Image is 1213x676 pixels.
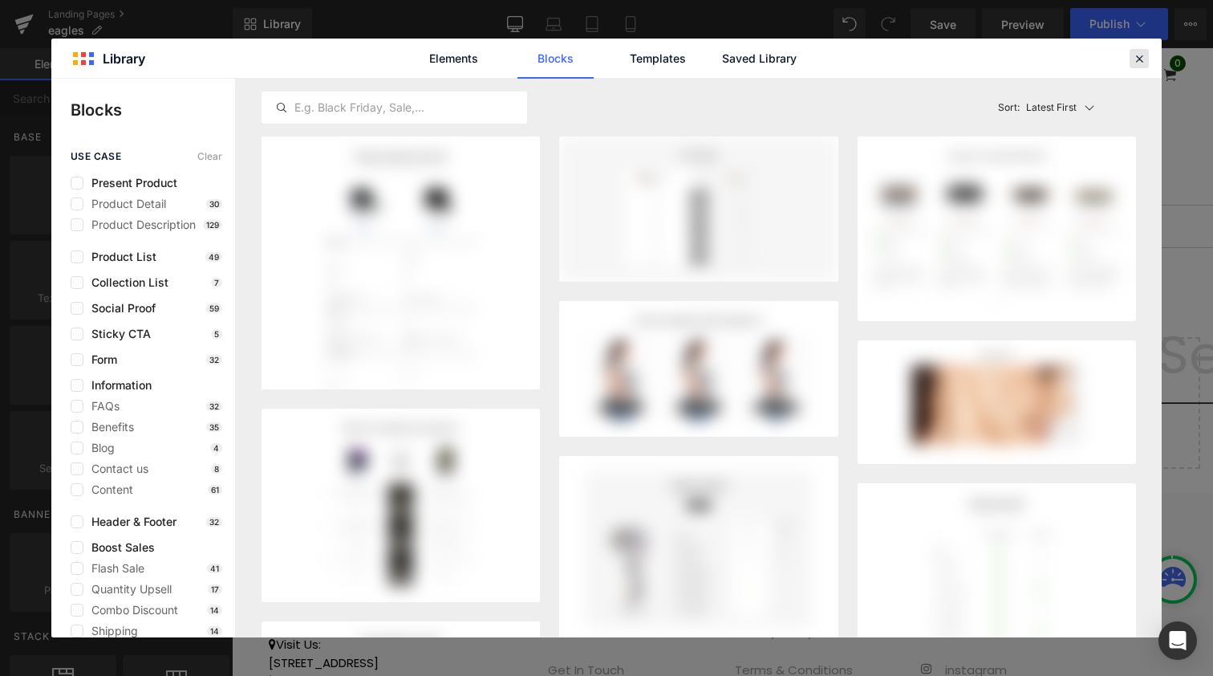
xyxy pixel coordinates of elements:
[83,276,168,289] span: Collection List
[205,252,222,262] p: 49
[206,303,222,313] p: 59
[206,422,222,432] p: 35
[83,302,156,315] span: Social Proof
[83,198,166,210] span: Product Detail
[83,421,134,434] span: Benefits
[207,564,222,573] p: 41
[689,576,771,592] a: facebook
[503,525,665,550] h5: Privacy
[262,409,540,602] img: image
[559,456,838,642] img: image
[83,515,176,528] span: Header & Footer
[83,625,138,637] span: Shipping
[689,525,945,550] h5: Find Us
[211,278,222,287] p: 7
[83,353,117,366] span: Form
[37,539,293,564] h5: Contact Us
[858,340,1136,464] img: image
[83,177,177,189] span: Present Product
[83,583,172,596] span: Quantity Upsell
[211,464,222,474] p: 8
[932,15,944,39] a: 0
[262,136,540,416] img: image
[246,84,735,145] span: Eagles Catering
[39,372,943,383] p: or Drag & Drop elements from left sidebar
[203,220,222,230] p: 129
[83,604,178,617] span: Combo Discount
[207,626,222,636] p: 14
[71,98,235,122] p: Blocks
[83,218,196,231] span: Product Description
[316,525,478,550] h5: Important Links
[210,443,222,453] p: 4
[340,327,485,359] a: Explore Blocks
[998,102,1020,113] span: Sort:
[197,151,222,162] span: Clear
[211,329,222,339] p: 5
[559,301,838,436] img: image
[208,584,222,594] p: 17
[559,136,838,282] img: image
[619,39,696,79] a: Templates
[503,614,621,630] a: Terms & Conditions
[83,442,115,454] span: Blog
[503,576,582,592] a: Privacy Policy
[83,541,155,554] span: Boost Sales
[316,614,392,630] a: Get In Touch
[83,462,148,475] span: Contact us
[992,79,1136,136] button: Latest FirstSort:Latest First
[208,485,222,495] p: 61
[416,39,492,79] a: Elements
[83,328,151,340] span: Sticky CTA
[83,562,144,575] span: Flash Sale
[1026,100,1077,115] p: Latest First
[858,136,1136,321] img: image
[83,379,152,392] span: Information
[207,605,222,615] p: 14
[206,199,222,209] p: 30
[721,39,797,79] a: Saved Library
[206,401,222,411] p: 32
[262,98,526,117] input: E.g. Black Friday, Sale,...
[83,400,120,413] span: FAQs
[497,327,642,359] a: Add Single Section
[316,576,371,592] a: About Us
[206,517,222,527] p: 32
[83,483,133,496] span: Content
[517,39,594,79] a: Blocks
[206,355,222,364] p: 32
[71,151,121,162] span: use case
[938,7,954,23] span: 0
[83,250,156,263] span: Product List
[1158,621,1197,660] div: Open Intercom Messenger
[689,614,775,630] a: instagram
